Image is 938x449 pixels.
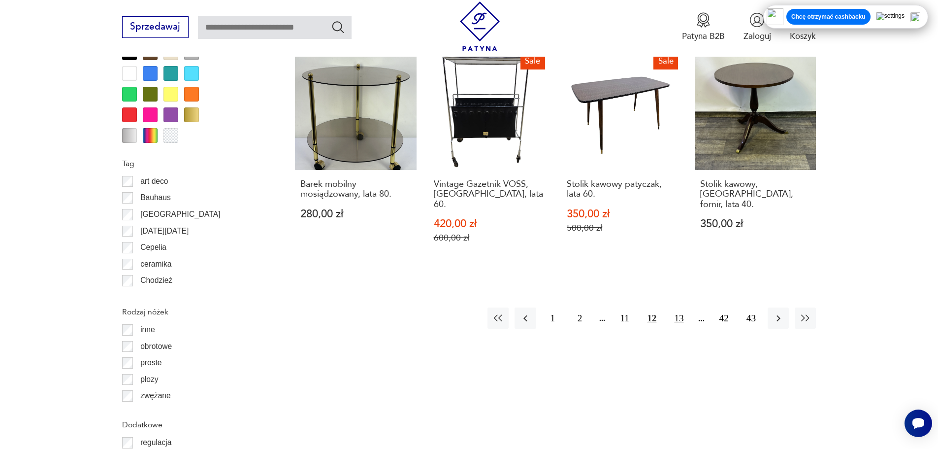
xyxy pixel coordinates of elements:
p: 350,00 zł [567,209,678,219]
p: Zaloguj [744,31,771,42]
a: SaleVintage Gazetnik VOSS, Germany, lata 60.Vintage Gazetnik VOSS, [GEOGRAPHIC_DATA], lata 60.420... [428,48,550,266]
p: Bauhaus [140,191,171,204]
button: 11 [614,308,635,329]
img: Ikona medalu [696,12,711,28]
p: Tag [122,157,267,170]
p: obrotowe [140,340,172,353]
p: 350,00 zł [700,219,811,229]
p: Koszyk [790,31,816,42]
p: 500,00 zł [567,223,678,233]
p: 420,00 zł [434,219,545,229]
p: Rodzaj nóżek [122,306,267,318]
p: inne [140,323,155,336]
button: 13 [668,308,689,329]
img: Patyna - sklep z meblami i dekoracjami vintage [455,1,505,51]
button: Szukaj [331,20,345,34]
p: płozy [140,373,158,386]
p: [DATE][DATE] [140,225,189,238]
p: [GEOGRAPHIC_DATA] [140,208,220,221]
a: Stolik kawowy, Anglia, fornir, lata 40.Stolik kawowy, [GEOGRAPHIC_DATA], fornir, lata 40.350,00 zł [695,48,816,266]
button: Patyna B2B [682,12,725,42]
iframe: Smartsupp widget button [905,410,932,437]
p: Cepelia [140,241,166,254]
p: proste [140,356,162,369]
h3: Stolik kawowy, [GEOGRAPHIC_DATA], fornir, lata 40. [700,179,811,209]
a: Ikona medaluPatyna B2B [682,12,725,42]
p: 600,00 zł [434,233,545,243]
p: ceramika [140,258,171,271]
button: 43 [741,308,762,329]
img: Ikonka użytkownika [749,12,765,28]
button: Sprzedawaj [122,16,189,38]
p: 280,00 zł [300,209,411,219]
p: regulacja [140,436,171,449]
p: art deco [140,175,168,188]
button: 42 [713,308,735,329]
p: Chodzież [140,274,172,287]
a: Sprzedawaj [122,24,189,32]
p: Patyna B2B [682,31,725,42]
p: zwężane [140,389,171,402]
h3: Stolik kawowy patyczak, lata 60. [567,179,678,200]
h3: Barek mobilny mosiądzowany, lata 80. [300,179,411,200]
a: SaleStolik kawowy patyczak, lata 60.Stolik kawowy patyczak, lata 60.350,00 zł500,00 zł [561,48,683,266]
button: 2 [569,308,590,329]
button: 1 [542,308,563,329]
p: Dodatkowe [122,418,267,431]
p: Ćmielów [140,291,170,304]
button: Zaloguj [744,12,771,42]
a: Barek mobilny mosiądzowany, lata 80.Barek mobilny mosiądzowany, lata 80.280,00 zł [295,48,417,266]
h3: Vintage Gazetnik VOSS, [GEOGRAPHIC_DATA], lata 60. [434,179,545,209]
button: 12 [641,308,662,329]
